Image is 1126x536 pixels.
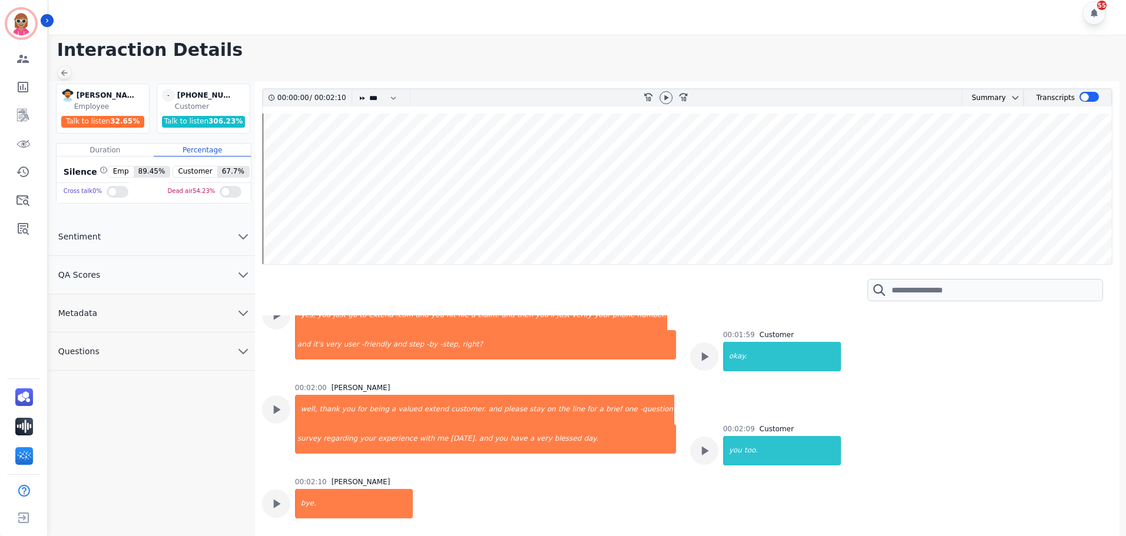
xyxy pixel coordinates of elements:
div: and [487,395,503,424]
div: [PERSON_NAME] [332,477,390,487]
div: your [593,301,611,330]
div: you [494,424,509,454]
svg: chevron down [236,344,250,358]
div: and [478,424,494,454]
div: for [586,395,598,424]
svg: chevron down [236,229,250,244]
div: just [555,301,571,330]
div: Customer [760,424,794,434]
div: [PHONE_NUMBER] [177,89,236,102]
div: thank [318,395,340,424]
div: Employee [74,102,147,111]
div: [PERSON_NAME] [332,383,390,392]
div: Talk to listen [162,116,246,128]
div: -friendly [360,330,392,359]
div: brief [605,395,624,424]
div: .com [395,301,414,330]
div: number. [636,301,668,330]
span: Metadata [49,307,107,319]
div: please [503,395,528,424]
div: on [546,395,557,424]
div: day. [582,424,675,454]
button: chevron down [1006,93,1020,102]
div: line [571,395,586,424]
div: then [516,301,534,330]
div: Percentage [154,144,251,157]
span: 67.7 % [217,167,249,177]
div: user [342,330,360,359]
div: go [347,301,358,330]
div: survey [296,424,322,454]
span: - [162,89,175,102]
span: 306.23 % [208,117,243,125]
div: stay [528,395,545,424]
span: Sentiment [49,231,110,242]
button: QA Scores chevron down [49,256,255,294]
div: being [368,395,390,424]
div: 00:02:10 [295,477,327,487]
span: 89.45 % [134,167,170,177]
div: with [419,424,436,454]
div: extend [367,301,395,330]
div: 00:02:10 [312,89,345,106]
div: me [436,424,449,454]
div: Cross talk 0 % [64,183,102,200]
div: you [430,301,445,330]
div: bye. [296,489,413,518]
div: / [277,89,349,106]
div: 00:00:00 [277,89,310,106]
div: a [390,395,397,424]
div: -step, [439,330,461,359]
div: Customer [760,330,794,339]
button: Questions chevron down [49,332,255,371]
div: customer. [450,395,487,424]
div: -by [425,330,439,359]
span: 32.65 % [110,117,140,125]
div: claim. [476,301,500,330]
div: 55 [1097,1,1107,10]
svg: chevron down [236,306,250,320]
div: a [470,301,476,330]
div: Duration [57,144,154,157]
img: Bordered avatar [7,9,35,38]
div: you [341,395,356,424]
div: 00:01:59 [723,330,755,339]
div: very [324,330,343,359]
div: and [500,301,516,330]
div: you'll [534,301,555,330]
div: too. [743,436,841,465]
div: [DATE]. [449,424,478,454]
div: yes, [296,301,317,330]
div: Transcripts [1036,89,1075,106]
div: Customer [175,102,247,111]
div: you [724,436,743,465]
div: very [535,424,554,454]
div: Dead air 54.23 % [168,183,216,200]
div: and [414,301,430,330]
div: regarding [322,424,359,454]
div: one [623,395,638,424]
div: extend [423,395,451,424]
div: a [529,424,535,454]
div: just [332,301,347,330]
div: step [408,330,425,359]
div: the [557,395,571,424]
svg: chevron down [236,268,250,282]
div: 00:02:09 [723,424,755,434]
span: Questions [49,345,109,357]
div: your [359,424,377,454]
div: right? [461,330,675,359]
div: it's [312,330,324,359]
div: verify [571,301,593,330]
div: okay. [724,342,841,371]
div: 00:02:00 [295,383,327,392]
div: to [358,301,367,330]
span: QA Scores [49,269,110,281]
div: -question [639,395,674,424]
div: Talk to listen [61,116,145,128]
div: well, [296,395,319,424]
div: have [509,424,528,454]
div: valued [397,395,423,424]
svg: chevron down [1011,93,1020,102]
div: for [356,395,369,424]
